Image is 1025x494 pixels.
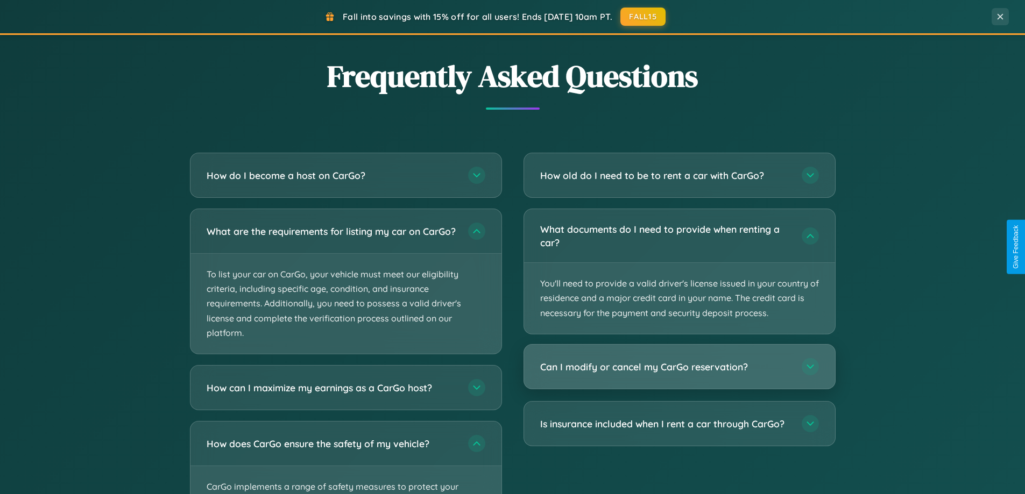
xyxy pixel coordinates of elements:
[620,8,666,26] button: FALL15
[207,381,457,395] h3: How can I maximize my earnings as a CarGo host?
[540,360,791,374] h3: Can I modify or cancel my CarGo reservation?
[540,169,791,182] h3: How old do I need to be to rent a car with CarGo?
[207,169,457,182] h3: How do I become a host on CarGo?
[207,225,457,238] h3: What are the requirements for listing my car on CarGo?
[190,254,501,354] p: To list your car on CarGo, your vehicle must meet our eligibility criteria, including specific ag...
[207,437,457,450] h3: How does CarGo ensure the safety of my vehicle?
[1012,225,1020,269] div: Give Feedback
[524,263,835,334] p: You'll need to provide a valid driver's license issued in your country of residence and a major c...
[343,11,612,22] span: Fall into savings with 15% off for all users! Ends [DATE] 10am PT.
[190,55,836,97] h2: Frequently Asked Questions
[540,417,791,431] h3: Is insurance included when I rent a car through CarGo?
[540,223,791,249] h3: What documents do I need to provide when renting a car?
